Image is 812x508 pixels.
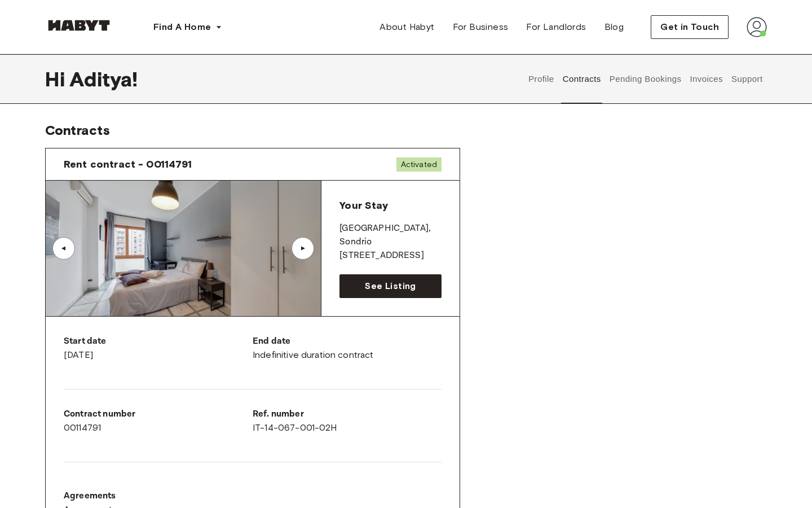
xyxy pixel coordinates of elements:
span: Find A Home [153,20,211,34]
p: Agreements [64,489,116,503]
span: Hi [45,67,69,91]
button: Profile [527,54,556,104]
button: Pending Bookings [608,54,683,104]
div: 00114791 [64,408,253,435]
span: Your Stay [339,199,387,212]
div: ▲ [297,245,308,252]
div: [DATE] [64,335,253,362]
span: For Business [453,20,509,34]
a: For Landlords [517,16,595,38]
a: Blog [595,16,633,38]
a: For Business [444,16,518,38]
p: End date [253,335,442,348]
img: Image of the room [46,181,321,316]
a: See Listing [339,274,442,298]
button: Invoices [689,54,724,104]
p: Ref. number [253,408,442,421]
div: Indefinitive duration contract [253,335,442,362]
div: user profile tabs [524,54,767,104]
span: Rent contract - 00114791 [64,157,192,171]
p: Start date [64,335,253,348]
span: See Listing [365,279,416,293]
p: Contract number [64,408,253,421]
div: ▲ [58,245,69,252]
span: Aditya ! [69,67,138,91]
span: For Landlords [526,20,586,34]
button: Find A Home [144,16,231,38]
a: About Habyt [370,16,443,38]
span: Contracts [45,122,110,138]
p: [STREET_ADDRESS] [339,249,442,262]
button: Support [730,54,764,104]
button: Get in Touch [651,15,729,39]
span: Activated [396,157,442,172]
div: IT-14-067-001-02H [253,408,442,435]
img: Habyt [45,20,113,31]
span: About Habyt [379,20,434,34]
img: avatar [747,17,767,37]
p: [GEOGRAPHIC_DATA] , Sondrio [339,222,442,249]
span: Blog [604,20,624,34]
button: Contracts [561,54,602,104]
span: Get in Touch [660,20,719,34]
